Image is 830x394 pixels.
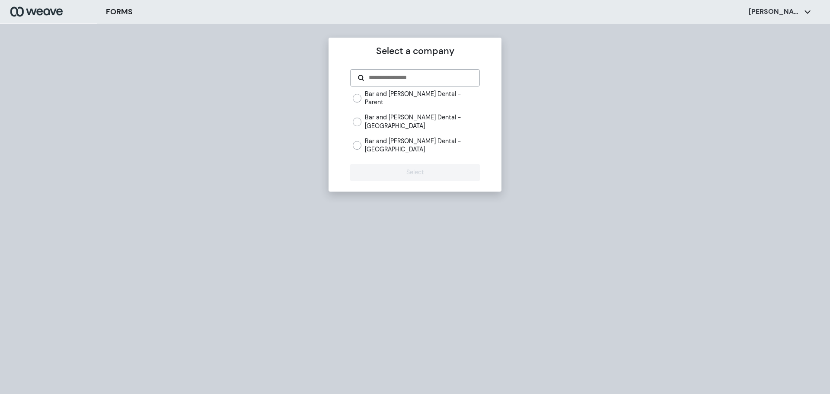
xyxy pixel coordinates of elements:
label: Bar and [PERSON_NAME] Dental - Parent [365,90,479,106]
button: Select [350,164,479,181]
p: Select a company [350,45,479,58]
label: Bar and [PERSON_NAME] Dental - [GEOGRAPHIC_DATA] [365,113,479,130]
label: Bar and [PERSON_NAME] Dental - [GEOGRAPHIC_DATA] [365,137,479,154]
input: Search [368,73,472,83]
p: [PERSON_NAME] [749,7,801,16]
h3: FORMS [106,6,133,18]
